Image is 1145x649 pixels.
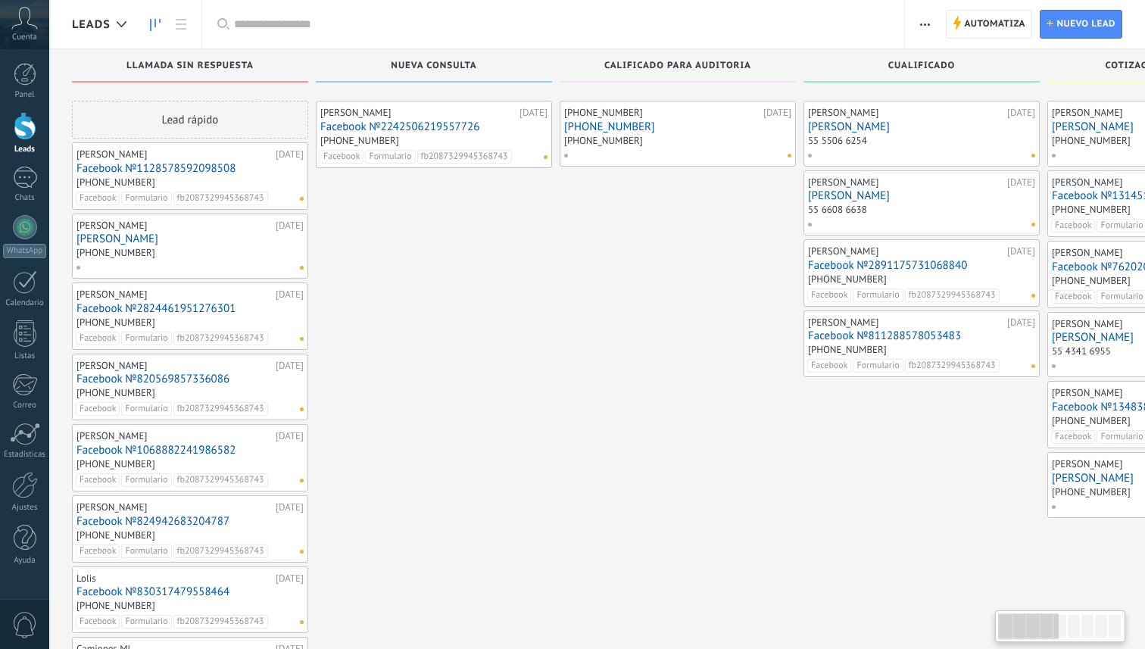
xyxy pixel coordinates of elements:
span: fb2087329945368743 [173,615,268,629]
div: [PHONE_NUMBER] [76,176,155,189]
span: No hay nada asignado [300,407,304,411]
span: Nuevo lead [1056,11,1115,38]
a: Nuevo lead [1040,10,1122,39]
div: Llamada sin respuesta [80,61,301,73]
div: [DATE] [276,148,304,161]
div: Lolis [76,573,272,585]
div: [DATE] [1007,245,1035,257]
div: 55 5506 6254 [808,134,867,147]
span: Formulario [121,192,171,205]
a: Facebook №2242506219557726 [320,120,548,133]
a: [PHONE_NUMBER] [564,120,791,133]
span: Formulario [121,332,171,345]
div: [PERSON_NAME] [76,360,272,372]
span: Facebook [76,544,120,558]
span: Facebook [76,332,120,345]
div: [PHONE_NUMBER] [76,529,155,541]
span: Formulario [121,544,171,558]
div: Estadísticas [3,450,47,460]
div: Calificado para auditoria [567,61,788,73]
div: Ayuda [3,556,47,566]
span: No hay nada asignado [1031,364,1035,368]
span: Cuenta [12,33,37,42]
div: [PHONE_NUMBER] [564,134,643,147]
span: Formulario [121,402,171,416]
a: Facebook №830317479558464 [76,585,304,598]
div: [DATE] [276,289,304,301]
div: [PHONE_NUMBER] [1052,203,1131,216]
span: No hay nada asignado [300,550,304,554]
div: [PHONE_NUMBER] [1052,274,1131,287]
a: [PERSON_NAME] [808,189,1035,202]
span: No hay nada asignado [1031,294,1035,298]
div: Ajustes [3,503,47,513]
span: No hay nada asignado [300,479,304,482]
div: [DATE] [763,107,791,119]
span: fb2087329945368743 [173,473,268,487]
div: [PHONE_NUMBER] [1052,414,1131,427]
a: Facebook №824942683204787 [76,515,304,528]
div: Cualificado [811,61,1032,73]
span: Facebook [320,150,363,164]
span: Facebook [76,402,120,416]
a: Facebook №820569857336086 [76,373,304,385]
span: fb2087329945368743 [905,289,1000,302]
span: Formulario [121,615,171,629]
div: [PERSON_NAME] [76,430,272,442]
a: Facebook №1068882241986582 [76,444,304,457]
div: [PERSON_NAME] [76,501,272,513]
div: [DATE] [276,501,304,513]
a: Facebook №2891175731068840 [808,259,1035,272]
div: [DATE] [276,573,304,585]
span: Automatiza [964,11,1025,38]
div: [PHONE_NUMBER] [76,316,155,329]
span: Calificado para auditoria [604,61,751,71]
div: [PHONE_NUMBER] [76,599,155,612]
span: Facebook [1051,290,1095,304]
span: No hay nada asignado [1031,154,1035,158]
div: [PHONE_NUMBER] [1052,485,1131,498]
div: Chats [3,193,47,203]
div: [PHONE_NUMBER] [564,107,760,119]
div: [PERSON_NAME] [808,176,1003,189]
div: [PHONE_NUMBER] [320,134,399,147]
div: [PERSON_NAME] [320,107,516,119]
div: [DATE] [276,430,304,442]
div: [PHONE_NUMBER] [1052,134,1131,147]
div: [PHONE_NUMBER] [808,273,887,285]
span: No hay nada asignado [300,620,304,624]
span: Facebook [1051,430,1095,444]
span: No hay nada asignado [544,155,548,159]
div: [PHONE_NUMBER] [76,386,155,399]
div: [PERSON_NAME] [76,148,272,161]
span: fb2087329945368743 [173,192,268,205]
div: [PERSON_NAME] [76,289,272,301]
div: [DATE] [1007,317,1035,329]
span: Facebook [1051,219,1095,232]
div: Correo [3,401,47,410]
span: fb2087329945368743 [417,150,512,164]
span: Formulario [853,289,903,302]
div: [PHONE_NUMBER] [76,246,155,259]
a: Automatiza [946,10,1032,39]
a: Facebook №2824461951276301 [76,302,304,315]
span: No hay nada asignado [300,197,304,201]
span: fb2087329945368743 [173,402,268,416]
div: Lead rápido [72,101,308,139]
div: Listas [3,351,47,361]
span: No hay nada asignado [300,337,304,341]
div: [PERSON_NAME] [76,220,272,232]
div: [DATE] [1007,107,1035,119]
div: Calendario [3,298,47,308]
div: 55 6608 6638 [808,203,867,216]
div: [DATE] [519,107,548,119]
span: Cualificado [888,61,956,71]
span: Facebook [807,289,851,302]
div: [DATE] [276,220,304,232]
div: [PERSON_NAME] [808,245,1003,257]
div: WhatsApp [3,244,46,258]
div: [DATE] [276,360,304,372]
span: Formulario [365,150,415,164]
div: [DATE] [1007,176,1035,189]
span: No hay nada asignado [300,266,304,270]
